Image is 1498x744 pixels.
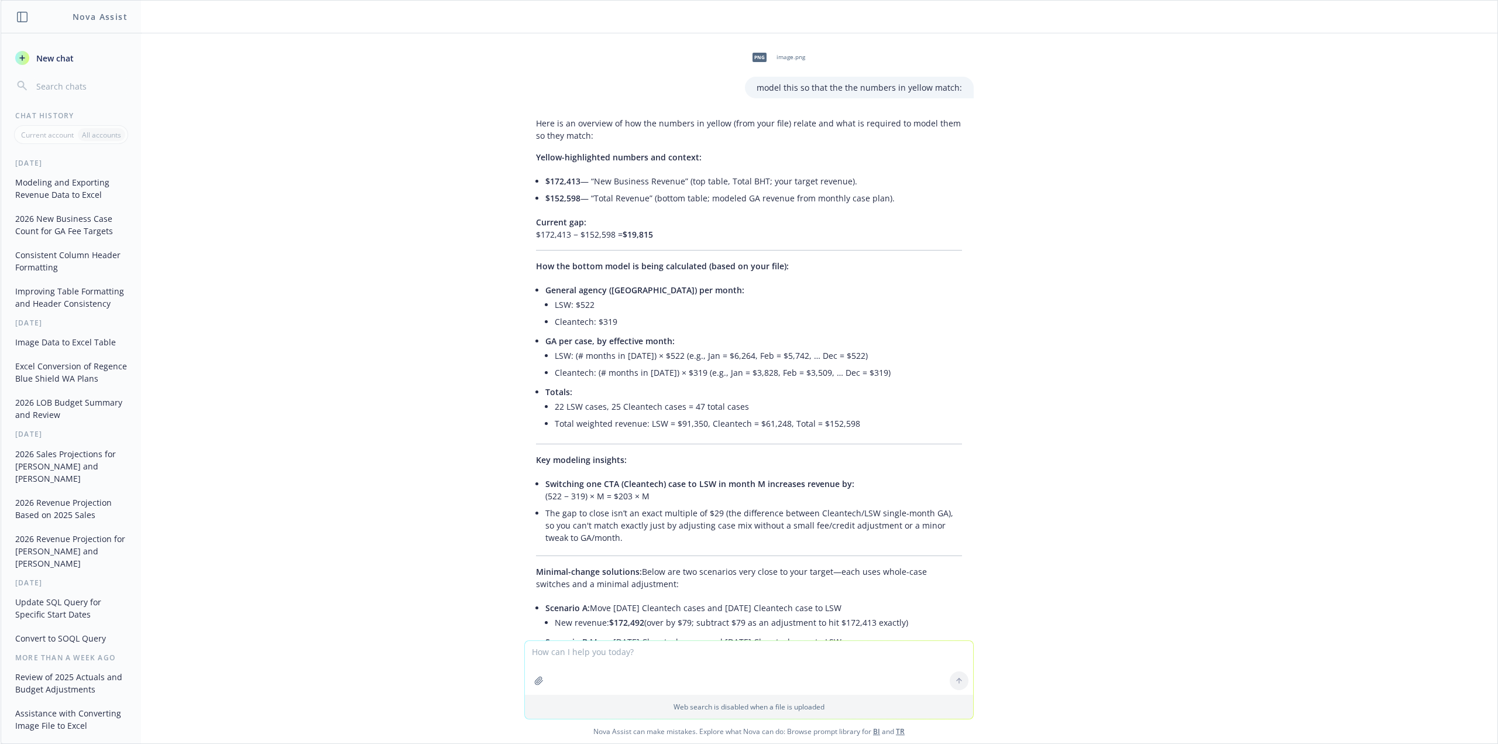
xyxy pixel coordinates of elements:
[545,193,580,204] span: $152,598
[11,444,132,488] button: 2026 Sales Projections for [PERSON_NAME] and [PERSON_NAME]
[5,719,1493,743] span: Nova Assist can make mistakes. Explore what Nova can do: Browse prompt library for and
[545,599,962,633] li: Move [DATE] Cleantech cases and [DATE] Cleantech case to LSW
[11,245,132,277] button: Consistent Column Header Formatting
[545,633,962,667] li: Move [DATE] Cleantech cases and [DATE] Cleantech case to LSW
[609,617,644,628] span: $172,492
[11,173,132,204] button: Modeling and Exporting Revenue Data to Excel
[545,284,744,296] span: General agency ([GEOGRAPHIC_DATA]) per month:
[11,393,132,424] button: 2026 LOB Budget Summary and Review
[545,176,580,187] span: $172,413
[11,592,132,624] button: Update SQL Query for Specific Start Dates
[545,478,854,489] span: Switching one CTA (Cleantech) case to LSW in month M increases revenue by:
[11,629,132,648] button: Convert to SOQL Query
[545,602,590,613] span: Scenario A:
[1,111,141,121] div: Chat History
[536,260,789,272] span: How the bottom model is being calculated (based on your file):
[545,173,962,190] li: — “New Business Revenue” (top table, Total BHT; your target revenue).
[873,726,880,736] a: BI
[11,47,132,68] button: New chat
[545,190,962,207] li: — “Total Revenue” (bottom table; modeled GA revenue from monthly case plan).
[11,332,132,352] button: Image Data to Excel Table
[536,117,962,142] p: Here is an overview of how the numbers in yellow (from your file) relate and what is required to ...
[555,313,962,330] li: Cleantech: $319
[34,78,127,94] input: Search chats
[545,335,675,347] span: GA per case, by effective month:
[536,216,962,241] p: $172,413 − $152,598 =
[532,702,966,712] p: Web search is disabled when a file is uploaded
[545,386,572,397] span: Totals:
[536,217,586,228] span: Current gap:
[536,454,627,465] span: Key modeling insights:
[1,429,141,439] div: [DATE]
[21,130,74,140] p: Current account
[1,158,141,168] div: [DATE]
[555,415,962,432] li: Total weighted revenue: LSW = $91,350, Cleantech = $61,248, Total = $152,598
[545,507,962,544] p: The gap to close isn’t an exact multiple of $29 (the difference between Cleantech/LSW single-mont...
[1,578,141,588] div: [DATE]
[73,11,128,23] h1: Nova Assist
[555,398,962,415] li: 22 LSW cases, 25 Cleantech cases = 47 total cases
[11,356,132,388] button: Excel Conversion of Regence Blue Shield WA Plans
[555,347,962,364] li: LSW: (# months in [DATE]) × $522 (e.g., Jan = $6,264, Feb = $5,742, … Dec = $522)
[536,152,702,163] span: Yellow-highlighted numbers and context:
[536,566,642,577] span: Minimal-change solutions:
[11,282,132,313] button: Improving Table Formatting and Header Consistency
[623,229,653,240] span: $19,815
[545,636,590,647] span: Scenario B:
[11,529,132,573] button: 2026 Revenue Projection for [PERSON_NAME] and [PERSON_NAME]
[11,704,132,735] button: Assistance with Converting Image File to Excel
[896,726,905,736] a: TR
[777,53,805,61] span: image.png
[555,364,962,381] li: Cleantech: (# months in [DATE]) × $319 (e.g., Jan = $3,828, Feb = $3,509, … Dec = $319)
[536,565,962,590] p: Below are two scenarios very close to your target—each uses whole-case switches and a minimal adj...
[1,318,141,328] div: [DATE]
[545,478,962,502] p: (522 − 319) × M = $203 × M
[11,493,132,524] button: 2026 Revenue Projection Based on 2025 Sales
[34,52,74,64] span: New chat
[11,209,132,241] button: 2026 New Business Case Count for GA Fee Targets
[555,296,962,313] li: LSW: $522
[82,130,121,140] p: All accounts
[1,653,141,663] div: More than a week ago
[11,667,132,699] button: Review of 2025 Actuals and Budget Adjustments
[757,81,962,94] p: model this so that the the numbers in yellow match:
[745,43,808,72] div: pngimage.png
[753,53,767,61] span: png
[555,614,962,631] li: New revenue: (over by $79; subtract $79 as an adjustment to hit $172,413 exactly)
